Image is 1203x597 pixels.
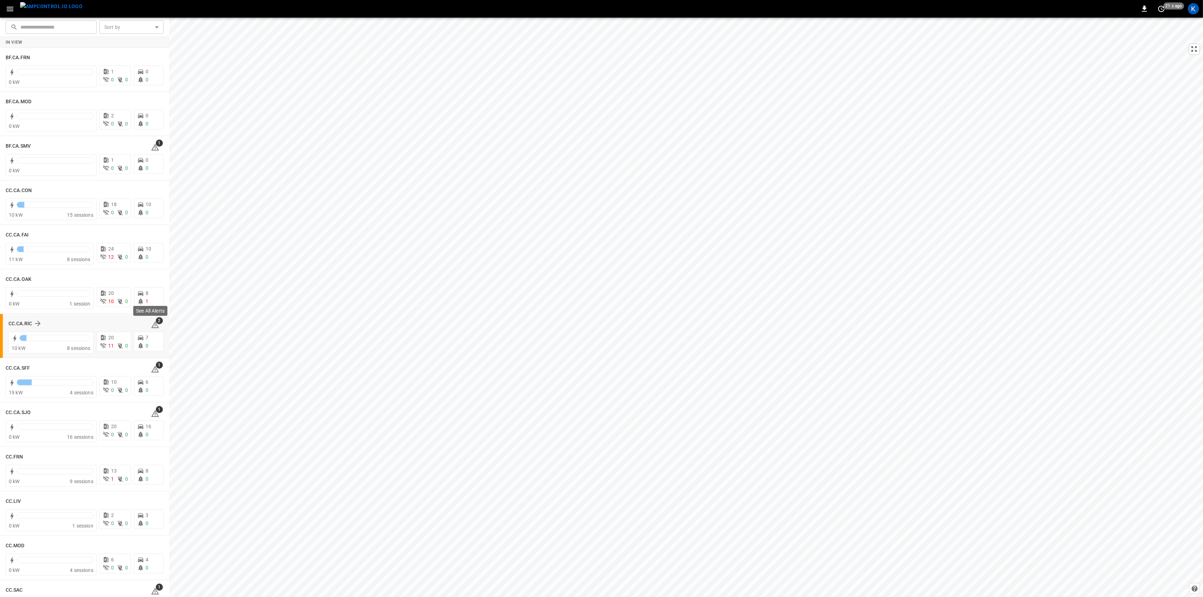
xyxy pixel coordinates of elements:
[146,202,151,207] span: 10
[9,523,20,529] span: 0 kW
[9,301,20,307] span: 0 kW
[111,468,117,474] span: 13
[111,202,117,207] span: 18
[111,69,114,74] span: 1
[9,479,20,484] span: 0 kW
[146,521,148,526] span: 0
[146,424,151,429] span: 16
[146,343,148,349] span: 0
[125,298,128,304] span: 0
[6,231,29,239] h6: CC.CA.FAI
[125,387,128,393] span: 0
[125,165,128,171] span: 0
[146,335,148,340] span: 7
[111,557,114,562] span: 6
[111,387,114,393] span: 0
[146,557,148,562] span: 4
[125,565,128,571] span: 0
[9,123,20,129] span: 0 kW
[9,79,20,85] span: 0 kW
[1156,3,1167,14] button: set refresh interval
[146,432,148,437] span: 0
[72,523,93,529] span: 1 session
[108,246,114,252] span: 24
[108,298,114,304] span: 10
[146,121,148,127] span: 0
[156,362,163,369] span: 1
[146,476,148,482] span: 0
[67,434,93,440] span: 16 sessions
[108,254,114,260] span: 12
[146,77,148,82] span: 0
[125,432,128,437] span: 0
[108,290,114,296] span: 20
[111,476,114,482] span: 1
[6,54,30,62] h6: BF.CA.FRN
[111,165,114,171] span: 0
[146,69,148,74] span: 0
[146,254,148,260] span: 0
[146,246,151,252] span: 10
[6,142,31,150] h6: BF.CA.SMV
[6,98,31,106] h6: BF.CA.MOD
[70,479,93,484] span: 9 sessions
[6,409,31,417] h6: CC.CA.SJO
[111,432,114,437] span: 0
[146,512,148,518] span: 3
[146,210,148,215] span: 0
[67,345,91,351] span: 8 sessions
[146,113,148,118] span: 0
[111,77,114,82] span: 0
[111,565,114,571] span: 0
[146,468,148,474] span: 8
[69,301,90,307] span: 1 session
[146,290,148,296] span: 8
[125,121,128,127] span: 0
[6,542,25,550] h6: CC.MOD
[125,521,128,526] span: 0
[156,317,163,324] span: 2
[111,521,114,526] span: 0
[9,434,20,440] span: 0 kW
[20,2,82,11] img: ampcontrol.io logo
[146,157,148,163] span: 0
[6,453,23,461] h6: CC.FRN
[108,335,114,340] span: 20
[146,379,148,385] span: 6
[146,298,148,304] span: 1
[6,187,32,195] h6: CC.CA.CON
[1188,3,1199,14] div: profile-icon
[9,168,20,173] span: 0 kW
[111,121,114,127] span: 0
[108,343,114,349] span: 11
[70,390,93,395] span: 4 sessions
[6,40,23,45] strong: In View
[111,379,117,385] span: 10
[125,343,128,349] span: 0
[111,512,114,518] span: 2
[125,254,128,260] span: 0
[6,498,21,505] h6: CC.LIV
[156,140,163,147] span: 1
[6,586,23,594] h6: CC.SAC
[70,567,93,573] span: 4 sessions
[9,567,20,573] span: 0 kW
[111,210,114,215] span: 0
[111,113,114,118] span: 2
[125,77,128,82] span: 0
[67,257,91,262] span: 8 sessions
[146,565,148,571] span: 0
[156,406,163,413] span: 1
[1164,2,1184,10] span: 21 s ago
[125,210,128,215] span: 0
[9,212,23,218] span: 10 kW
[146,387,148,393] span: 0
[8,320,32,328] h6: CC.CA.RIC
[111,157,114,163] span: 1
[146,165,148,171] span: 0
[6,364,30,372] h6: CC.CA.SFF
[9,390,23,395] span: 19 kW
[136,307,165,314] p: See All Alerts
[6,276,31,283] h6: CC.CA.OAK
[9,257,23,262] span: 11 kW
